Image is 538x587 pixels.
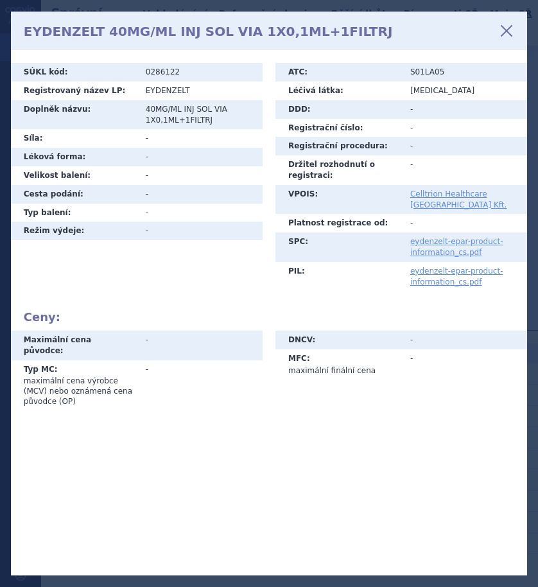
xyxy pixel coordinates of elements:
div: - [146,335,256,346]
th: Typ balení: [11,204,139,222]
th: Doplněk názvu: [11,100,139,130]
td: 40MG/ML INJ SOL VIA 1X0,1ML+1FILTRJ [139,100,263,130]
th: SÚKL kód: [11,63,139,82]
td: - [139,185,263,204]
th: DNCV: [275,331,404,349]
td: 0286122 [139,63,263,82]
td: - [404,349,527,380]
th: Režim výdeje: [11,222,139,240]
h1: EYDENZELT 40MG/ML INJ SOL VIA 1X0,1ML+1FILTRJ [24,24,393,39]
td: - [139,166,263,185]
td: - [404,119,527,137]
td: - [404,137,527,155]
td: S01LA05 [404,63,527,82]
p: maximální cena výrobce (MCV) nebo oznámená cena původce (OP) [24,376,133,407]
th: Typ MC: [11,360,139,411]
a: eydenzelt-epar-product-information_cs.pdf [410,267,503,286]
th: Léčivá látka: [275,82,404,100]
th: Síla: [11,129,139,148]
td: - [139,148,263,166]
p: maximální finální cena [288,365,397,376]
td: [MEDICAL_DATA] [404,82,527,100]
th: Maximální cena původce: [11,331,139,360]
th: Léková forma: [11,148,139,166]
th: ATC: [275,63,404,82]
th: PIL: [275,262,404,292]
td: - [139,360,263,411]
td: - [404,100,527,119]
a: eydenzelt-epar-product-information_cs.pdf [410,237,503,257]
th: SPC: [275,232,404,262]
a: Celltrion Healthcare [GEOGRAPHIC_DATA] Kft. [410,189,507,209]
th: Registrační číslo: [275,119,404,137]
a: zavřít [499,23,514,39]
th: Registrovaný název LP: [11,82,139,100]
th: Držitel rozhodnutí o registraci: [275,155,404,185]
th: DDD: [275,100,404,119]
h2: Ceny: [24,310,514,324]
td: - [404,214,527,232]
td: - [139,204,263,222]
td: - [139,222,263,240]
td: - [404,155,527,185]
td: EYDENZELT [139,82,263,100]
th: Platnost registrace od: [275,214,404,232]
th: VPOIS: [275,185,404,215]
th: Registrační procedura: [275,137,404,155]
th: MFC: [275,349,404,380]
td: - [404,331,527,349]
th: Cesta podání: [11,185,139,204]
th: Velikost balení: [11,166,139,185]
td: - [139,129,263,148]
